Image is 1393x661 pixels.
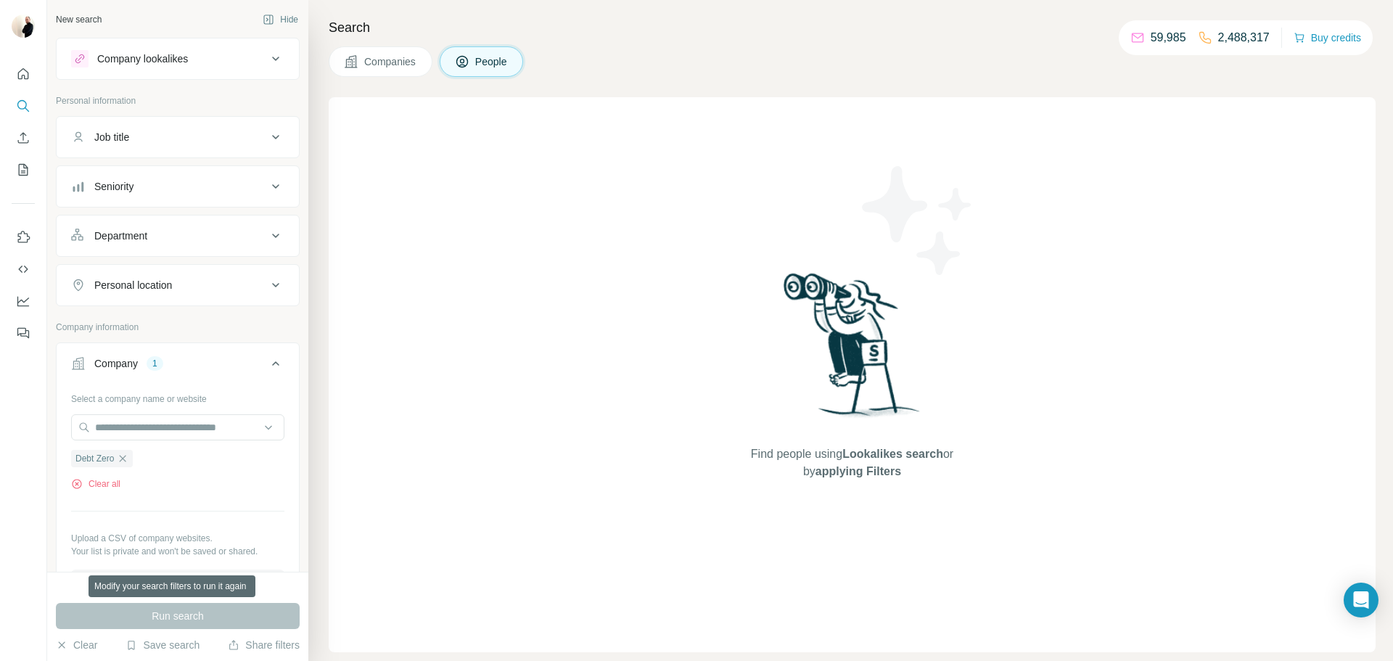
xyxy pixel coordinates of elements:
[147,357,163,370] div: 1
[57,41,299,76] button: Company lookalikes
[120,581,237,594] div: 1950 search results remaining
[97,52,188,66] div: Company lookalikes
[56,13,102,26] div: New search
[56,321,300,334] p: Company information
[1151,29,1186,46] p: 59,985
[57,218,299,253] button: Department
[736,446,968,480] span: Find people using or by
[71,570,284,596] button: Upload a list of companies
[228,638,300,652] button: Share filters
[1218,29,1270,46] p: 2,488,317
[94,278,172,292] div: Personal location
[94,356,138,371] div: Company
[12,288,35,314] button: Dashboard
[57,268,299,303] button: Personal location
[12,157,35,183] button: My lists
[1344,583,1378,617] div: Open Intercom Messenger
[852,155,983,286] img: Surfe Illustration - Stars
[12,125,35,151] button: Enrich CSV
[71,387,284,406] div: Select a company name or website
[57,169,299,204] button: Seniority
[252,9,308,30] button: Hide
[57,120,299,155] button: Job title
[12,224,35,250] button: Use Surfe on LinkedIn
[1294,28,1361,48] button: Buy credits
[94,229,147,243] div: Department
[12,320,35,346] button: Feedback
[815,465,901,477] span: applying Filters
[12,61,35,87] button: Quick start
[71,545,284,558] p: Your list is private and won't be saved or shared.
[12,15,35,38] img: Avatar
[94,179,133,194] div: Seniority
[71,532,284,545] p: Upload a CSV of company websites.
[75,452,114,465] span: Debt Zero
[56,638,97,652] button: Clear
[777,269,928,431] img: Surfe Illustration - Woman searching with binoculars
[94,130,129,144] div: Job title
[57,346,299,387] button: Company1
[329,17,1376,38] h4: Search
[364,54,417,69] span: Companies
[56,94,300,107] p: Personal information
[126,638,200,652] button: Save search
[475,54,509,69] span: People
[12,93,35,119] button: Search
[71,477,120,490] button: Clear all
[842,448,943,460] span: Lookalikes search
[12,256,35,282] button: Use Surfe API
